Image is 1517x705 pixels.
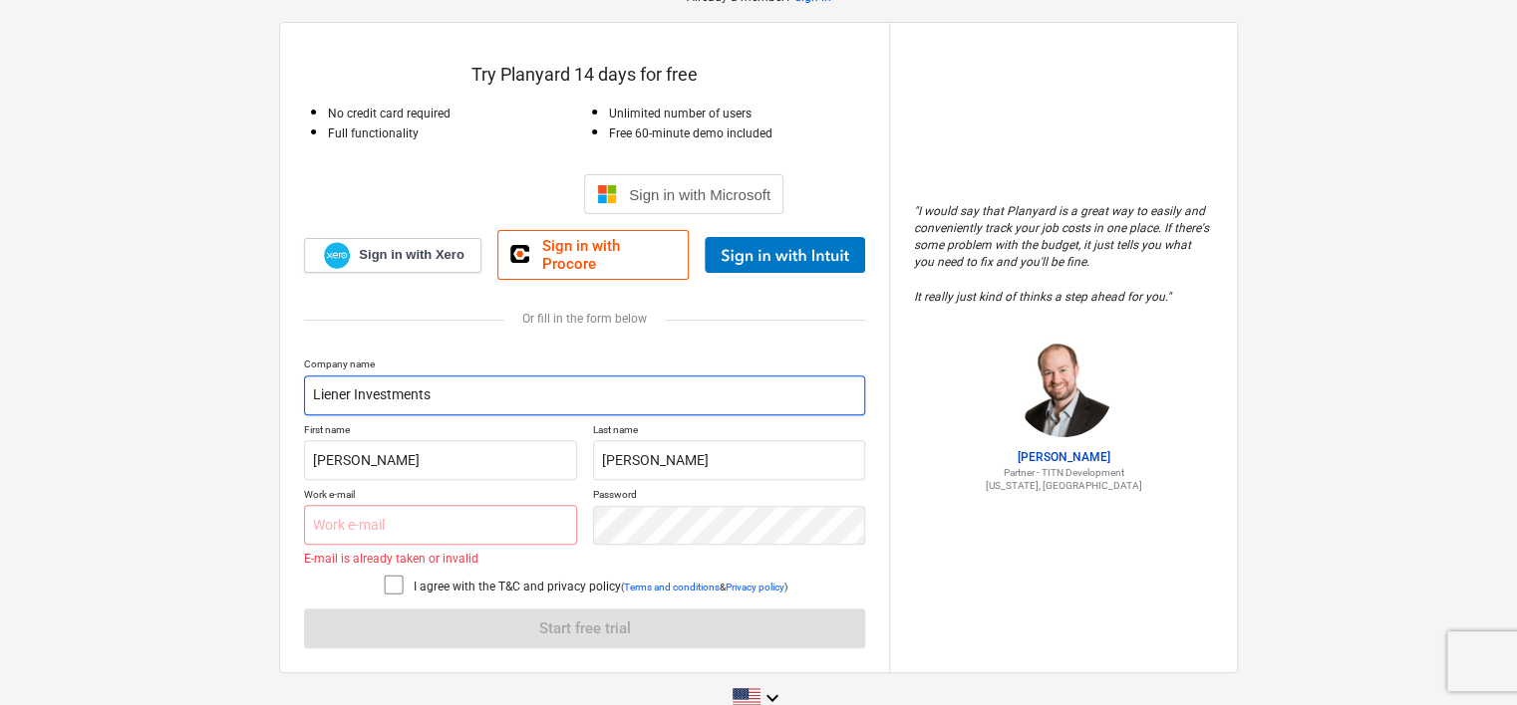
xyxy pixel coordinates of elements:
p: Try Planyard 14 days for free [304,63,865,87]
a: Privacy policy [726,582,784,592]
p: Company name [304,357,865,374]
input: Company name [304,375,865,415]
p: Full functionality [328,125,585,142]
p: ( & ) [621,581,787,593]
p: No credit card required [328,106,585,122]
p: Last name [593,423,866,440]
p: I agree with the T&C and privacy policy [414,579,621,595]
img: Jordan Cohen [1014,338,1113,437]
p: Partner - TITN Development [914,466,1213,479]
div: Or fill in the form below [304,312,865,326]
span: Sign in with Procore [541,237,676,273]
p: [PERSON_NAME] [914,449,1213,466]
a: Terms and conditions [624,582,720,592]
input: Work e-mail [304,505,577,545]
span: Sign in with Microsoft [629,186,770,203]
p: Free 60-minute demo included [609,125,866,142]
span: Sign in with Xero [359,246,463,264]
p: Work e-mail [304,488,577,505]
p: Password [593,488,866,505]
a: Sign in with Xero [304,238,481,273]
p: Unlimited number of users [609,106,866,122]
input: Last name [593,440,866,480]
input: First name [304,440,577,480]
p: " I would say that Planyard is a great way to easily and conveniently track your job costs in one... [914,203,1213,306]
iframe: Sign in with Google Button [376,172,578,216]
p: E-mail is already taken or invalid [304,553,577,565]
a: Sign in with Procore [497,230,689,280]
img: Microsoft logo [597,184,617,204]
p: [US_STATE], [GEOGRAPHIC_DATA] [914,479,1213,492]
p: First name [304,423,577,440]
img: Xero logo [324,242,350,269]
